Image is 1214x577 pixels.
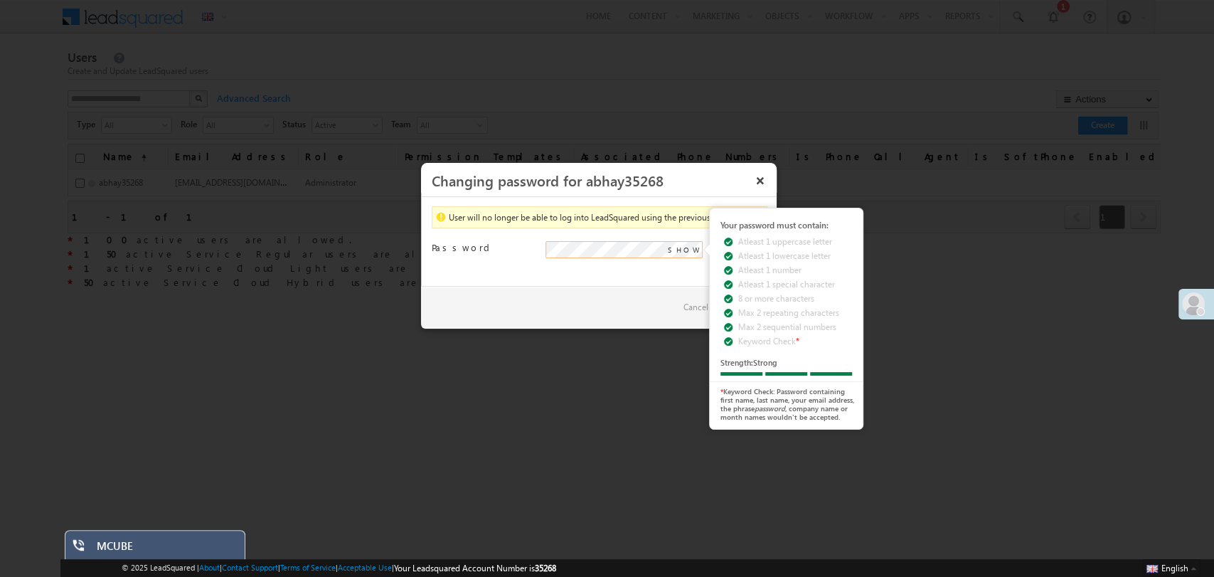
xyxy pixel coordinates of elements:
li: Max 2 repeating characters [724,307,858,321]
li: Atleast 1 number [724,264,858,278]
div: MCUBE [97,539,235,559]
span: English [1161,563,1188,573]
li: Atleast 1 uppercase letter [724,235,858,250]
div: Your password must contain: [720,219,858,232]
span: SHOW [668,243,700,256]
span: © 2025 LeadSquared | | | | | [122,561,556,575]
a: Cancel [676,297,715,318]
span: Strength: [720,358,753,367]
span: 35268 [535,563,556,573]
h3: Changing password for abhay35268 [432,168,749,193]
span: Your Leadsquared Account Number is [394,563,556,573]
li: Max 2 sequential numbers [724,321,858,335]
li: 8 or more characters [724,292,858,307]
a: Contact Support [222,563,278,572]
span: User will no longer be able to log into LeadSquared using the previous password. [449,212,750,223]
span: Strong [753,358,777,367]
i: password [755,404,785,413]
button: × [749,168,772,193]
span: Keyword Check: Password containing first name, last name, your email address, the phrase , compan... [720,387,854,421]
a: About [199,563,220,572]
li: Atleast 1 lowercase letter [724,250,858,264]
li: Atleast 1 special character [724,278,858,292]
button: English [1143,559,1200,576]
a: Acceptable Use [338,563,392,572]
a: Terms of Service [280,563,336,572]
label: Password [432,241,538,254]
li: Keyword Check [724,335,858,349]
